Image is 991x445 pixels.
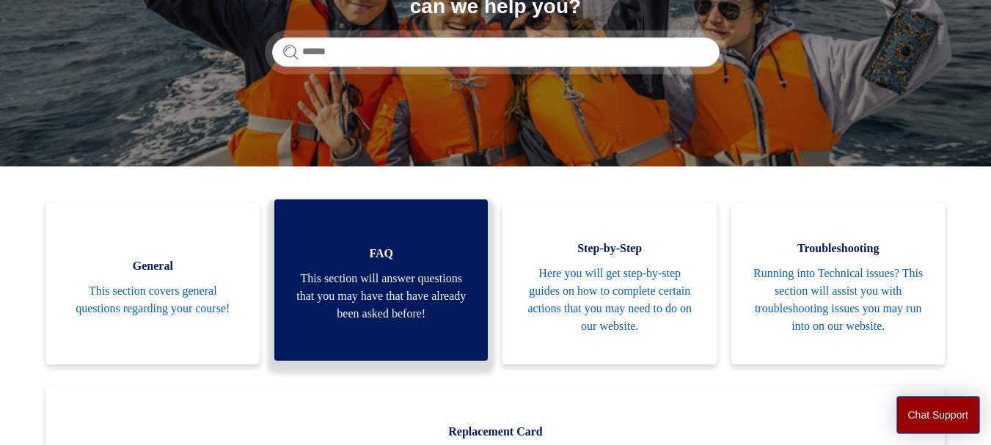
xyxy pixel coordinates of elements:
[68,423,924,441] span: Replacement Card
[502,203,716,364] a: Step-by-Step Here you will get step-by-step guides on how to complete certain actions that you ma...
[46,203,260,364] a: General This section covers general questions regarding your course!
[68,282,238,317] span: This section covers general questions regarding your course!
[731,203,945,364] a: Troubleshooting Running into Technical issues? This section will assist you with troubleshooting ...
[274,199,488,361] a: FAQ This section will answer questions that you may have that have already been asked before!
[896,396,981,434] button: Chat Support
[524,265,694,335] span: Here you will get step-by-step guides on how to complete certain actions that you may need to do ...
[68,257,238,275] span: General
[524,240,694,257] span: Step-by-Step
[272,37,720,67] input: Search
[296,270,466,323] span: This section will answer questions that you may have that have already been asked before!
[753,265,923,335] span: Running into Technical issues? This section will assist you with troubleshooting issues you may r...
[296,245,466,262] span: FAQ
[753,240,923,257] span: Troubleshooting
